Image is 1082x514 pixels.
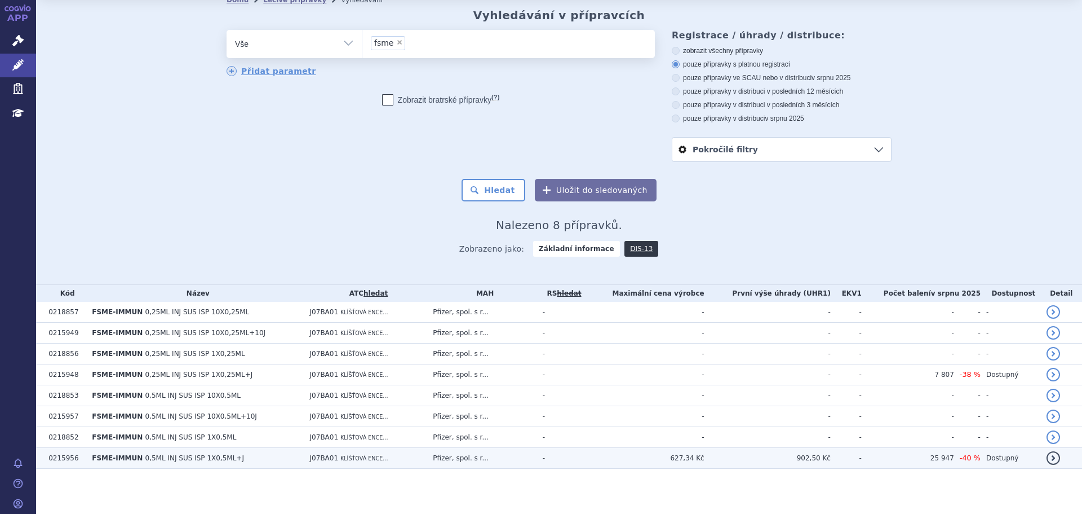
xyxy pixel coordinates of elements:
[586,448,704,469] td: 627,34 Kč
[960,370,981,379] span: -38 %
[537,364,586,385] td: -
[310,454,339,462] span: J07BA01
[960,454,981,462] span: -40 %
[1041,285,1082,302] th: Detail
[340,414,388,420] span: KLÍŠŤOVÁ ENCE...
[557,289,581,297] del: hledat
[586,285,704,302] th: Maximální cena výrobce
[92,371,143,379] span: FSME-IMMUN
[427,285,536,302] th: MAH
[145,412,257,420] span: 0,5ML INJ SUS ISP 10X0,5ML+10J
[704,406,831,427] td: -
[862,427,954,448] td: -
[459,241,525,257] span: Zobrazeno jako:
[954,323,981,344] td: -
[812,74,850,82] span: v srpnu 2025
[704,364,831,385] td: -
[586,364,704,385] td: -
[1046,389,1060,402] a: detail
[862,302,954,323] td: -
[427,427,536,448] td: Pfizer, spol. s r...
[586,406,704,427] td: -
[340,309,388,315] span: KLÍŠŤOVÁ ENCE...
[537,285,586,302] th: RS
[340,330,388,336] span: KLÍŠŤOVÁ ENCE...
[862,406,954,427] td: -
[310,308,339,316] span: J07BA01
[43,427,86,448] td: 0218852
[535,179,657,201] button: Uložit do sledovaných
[831,323,862,344] td: -
[862,285,981,302] th: Počet balení
[374,39,393,47] span: fsme
[586,385,704,406] td: -
[427,406,536,427] td: Pfizer, spol. s r...
[1046,368,1060,381] a: detail
[491,94,499,101] abbr: (?)
[145,433,237,441] span: 0,5ML INJ SUS ISP 1X0,5ML
[340,372,388,378] span: KLÍŠŤOVÁ ENCE...
[704,285,831,302] th: První výše úhrady (UHR1)
[537,427,586,448] td: -
[86,285,304,302] th: Název
[537,344,586,364] td: -
[43,344,86,364] td: 0218856
[831,427,862,448] td: -
[427,344,536,364] td: Pfizer, spol. s r...
[704,302,831,323] td: -
[43,364,86,385] td: 0215948
[310,433,339,441] span: J07BA01
[537,448,586,469] td: -
[145,392,241,399] span: 0,5ML INJ SUS ISP 10X0,5ML
[624,241,658,257] a: DIS-13
[981,448,1041,469] td: Dostupný
[981,285,1041,302] th: Dostupnost
[704,344,831,364] td: -
[462,179,525,201] button: Hledat
[310,329,339,337] span: J07BA01
[862,448,954,469] td: 25 947
[672,60,892,69] label: pouze přípravky s platnou registrací
[92,392,143,399] span: FSME-IMMUN
[672,46,892,55] label: zobrazit všechny přípravky
[43,406,86,427] td: 0215957
[672,138,891,161] a: Pokročilé filtry
[92,433,143,441] span: FSME-IMMUN
[1046,410,1060,423] a: detail
[981,344,1041,364] td: -
[533,241,620,257] strong: Základní informace
[92,350,143,358] span: FSME-IMMUN
[92,454,143,462] span: FSME-IMMUN
[310,392,339,399] span: J07BA01
[310,371,339,379] span: J07BA01
[954,344,981,364] td: -
[831,285,862,302] th: EKV1
[92,412,143,420] span: FSME-IMMUN
[145,329,266,337] span: 0,25ML INJ SUS ISP 10X0,25ML+10J
[340,455,388,462] span: KLÍŠŤOVÁ ENCE...
[145,308,250,316] span: 0,25ML INJ SUS ISP 10X0,25ML
[704,448,831,469] td: 902,50 Kč
[704,323,831,344] td: -
[862,364,954,385] td: 7 807
[1046,305,1060,319] a: detail
[537,385,586,406] td: -
[409,36,415,50] input: fsme
[672,87,892,96] label: pouze přípravky v distribuci v posledních 12 měsících
[92,329,143,337] span: FSME-IMMUN
[496,218,622,232] span: Nalezeno 8 přípravků.
[954,302,981,323] td: -
[672,73,892,82] label: pouze přípravky ve SCAU nebo v distribuci
[765,115,804,122] span: v srpnu 2025
[537,302,586,323] td: -
[831,364,862,385] td: -
[340,393,388,399] span: KLÍŠŤOVÁ ENCE...
[382,94,500,106] label: Zobrazit bratrské přípravky
[831,302,862,323] td: -
[145,350,245,358] span: 0,25ML INJ SUS ISP 1X0,25ML
[1046,326,1060,340] a: detail
[363,289,388,297] a: hledat
[862,344,954,364] td: -
[145,454,244,462] span: 0,5ML INJ SUS ISP 1X0,5ML+J
[981,427,1041,448] td: -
